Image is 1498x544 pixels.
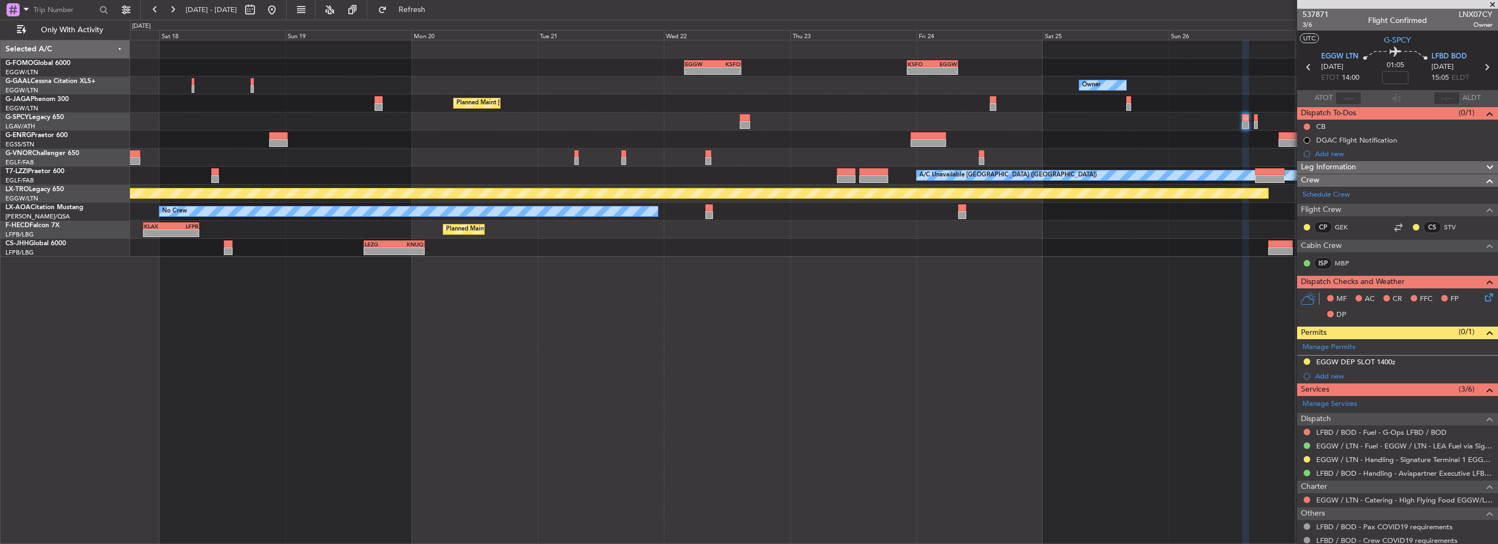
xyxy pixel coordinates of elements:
a: T7-LZZIPraetor 600 [5,168,64,175]
a: G-JAGAPhenom 300 [5,96,69,103]
div: KLAX [144,223,171,229]
span: F-HECD [5,222,29,229]
div: [DATE] [132,22,151,31]
a: MBP [1335,258,1359,268]
div: Sun 19 [286,30,412,40]
span: G-SPCY [5,114,29,121]
div: - [908,68,932,74]
a: EGGW/LTN [5,86,38,94]
div: - [932,68,957,74]
div: A/C Unavailable [GEOGRAPHIC_DATA] ([GEOGRAPHIC_DATA]) [919,167,1097,184]
a: G-VNORChallenger 650 [5,150,79,157]
div: Mon 20 [412,30,538,40]
div: Sat 18 [159,30,286,40]
span: 15:05 [1431,73,1449,84]
span: ALDT [1463,93,1481,104]
a: EGGW / LTN - Handling - Signature Terminal 1 EGGW / LTN [1316,455,1493,464]
div: - [365,248,394,255]
span: (0/1) [1459,326,1475,338]
span: CS-JHH [5,240,29,247]
a: EGGW/LTN [5,194,38,203]
span: Leg Information [1301,161,1356,174]
a: Manage Permits [1303,342,1356,353]
a: G-GAALCessna Citation XLS+ [5,78,96,85]
div: Mon 27 [1295,30,1421,40]
a: G-ENRGPraetor 600 [5,132,68,139]
a: LFBD / BOD - Handling - Aviapartner Executive LFBD****MYhandling*** / BOD [1316,469,1493,478]
a: LX-TROLegacy 650 [5,186,64,193]
div: Sun 26 [1169,30,1295,40]
a: F-HECDFalcon 7X [5,222,60,229]
span: ELDT [1452,73,1469,84]
span: Permits [1301,327,1327,339]
a: Schedule Crew [1303,190,1350,200]
div: EGGW [685,61,712,67]
div: LEZG [365,241,394,247]
div: Owner [1082,77,1101,93]
span: MF [1336,294,1347,305]
a: EGLF/FAB [5,176,34,185]
span: 537871 [1303,9,1329,20]
span: FP [1451,294,1459,305]
div: Thu 23 [790,30,917,40]
a: G-FOMOGlobal 6000 [5,60,70,67]
div: - [171,230,198,236]
a: EGGW / LTN - Catering - High Flying Food EGGW/LTN [1316,495,1493,505]
a: LFPB/LBG [5,249,34,257]
a: LGAV/ATH [5,122,35,131]
div: Add new [1315,371,1493,381]
a: LFBD / BOD - Pax COVID19 requirements [1316,522,1453,531]
span: Only With Activity [28,26,115,34]
button: Refresh [373,1,438,19]
span: G-GAAL [5,78,31,85]
span: EGGW LTN [1321,51,1358,62]
span: CR [1393,294,1402,305]
a: G-SPCYLegacy 650 [5,114,64,121]
span: G-SPCY [1384,34,1411,46]
div: EGGW DEP SLOT 1400z [1316,357,1395,366]
button: Only With Activity [12,21,118,39]
span: Services [1301,383,1329,396]
div: - [685,68,712,74]
button: UTC [1300,33,1319,43]
a: EGGW / LTN - Fuel - EGGW / LTN - LEA Fuel via Signature in EGGW [1316,441,1493,451]
div: CS [1423,221,1441,233]
span: Owner [1459,20,1493,29]
a: LFBD / BOD - Fuel - G-Ops LFBD / BOD [1316,428,1447,437]
div: Planned Maint [GEOGRAPHIC_DATA] ([GEOGRAPHIC_DATA]) [456,95,628,111]
span: G-VNOR [5,150,32,157]
span: G-ENRG [5,132,31,139]
a: EGGW/LTN [5,68,38,76]
div: Add new [1315,149,1493,158]
span: G-JAGA [5,96,31,103]
span: T7-LZZI [5,168,28,175]
span: 14:00 [1342,73,1359,84]
a: CS-JHHGlobal 6000 [5,240,66,247]
span: [DATE] [1321,62,1344,73]
a: EGGW/LTN [5,104,38,113]
span: LX-TRO [5,186,29,193]
input: Trip Number [33,2,96,18]
div: Wed 22 [664,30,790,40]
span: G-FOMO [5,60,33,67]
div: LFPB [171,223,198,229]
span: Refresh [389,6,435,14]
span: 01:05 [1387,60,1404,71]
div: Tue 21 [538,30,664,40]
span: LNX07CY [1459,9,1493,20]
a: STV [1444,222,1469,232]
a: Manage Services [1303,399,1357,410]
input: --:-- [1335,92,1362,105]
div: - [713,68,740,74]
span: LX-AOA [5,204,31,211]
div: - [394,248,424,255]
div: KSFO [908,61,932,67]
span: 3/6 [1303,20,1329,29]
span: [DATE] - [DATE] [186,5,237,15]
a: GEK [1335,222,1359,232]
a: LX-AOACitation Mustang [5,204,84,211]
span: Flight Crew [1301,204,1341,216]
div: DGAC Flight Notification [1316,135,1397,145]
a: EGSS/STN [5,140,34,149]
span: ATOT [1315,93,1333,104]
